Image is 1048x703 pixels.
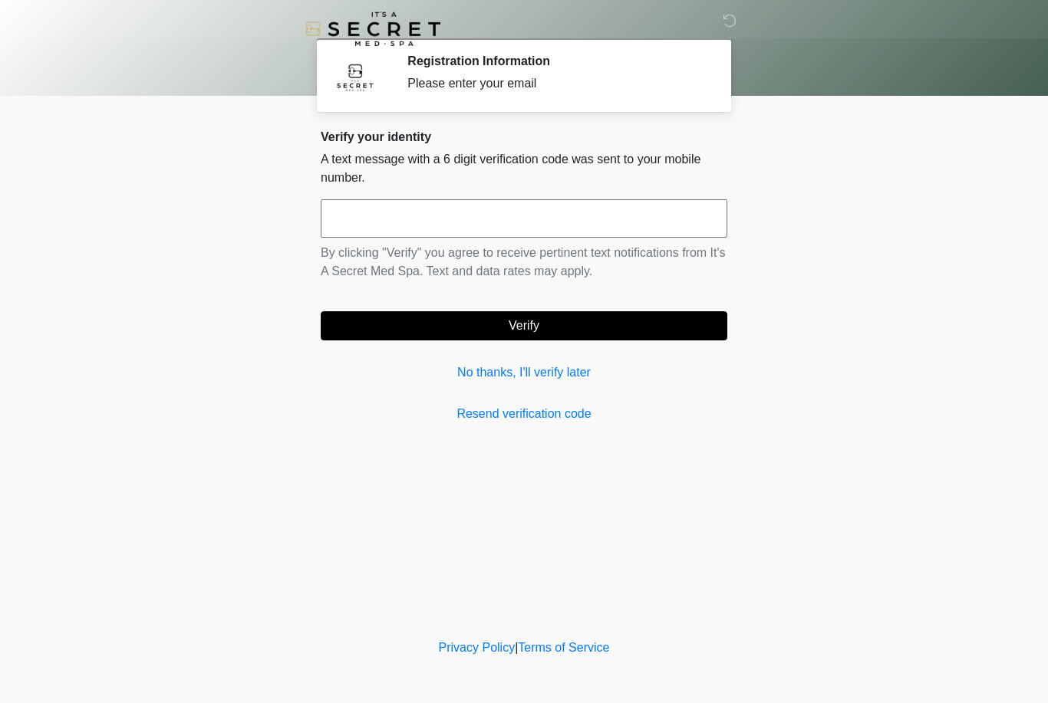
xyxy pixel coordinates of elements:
a: Privacy Policy [439,641,516,654]
a: No thanks, I'll verify later [321,363,727,382]
h2: Registration Information [407,54,704,68]
a: | [515,641,518,654]
p: By clicking "Verify" you agree to receive pertinent text notifications from It's A Secret Med Spa... [321,244,727,281]
a: Resend verification code [321,405,727,423]
img: Agent Avatar [332,54,378,100]
h2: Verify your identity [321,130,727,144]
p: A text message with a 6 digit verification code was sent to your mobile number. [321,150,727,187]
div: Please enter your email [407,74,704,93]
button: Verify [321,311,727,340]
img: It's A Secret Med Spa Logo [305,11,440,46]
a: Terms of Service [518,641,609,654]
